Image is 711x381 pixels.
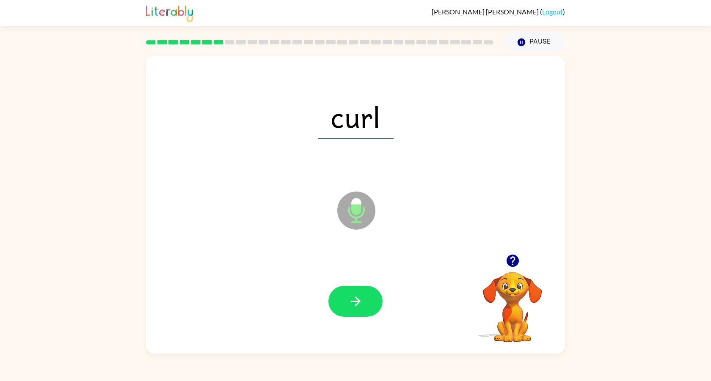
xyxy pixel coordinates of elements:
a: Logout [542,8,563,16]
span: [PERSON_NAME] [PERSON_NAME] [432,8,540,16]
button: Pause [504,33,565,52]
img: Literably [146,3,193,22]
div: ( ) [432,8,565,16]
span: curl [318,95,394,139]
video: Your browser must support playing .mp4 files to use Literably. Please try using another browser. [470,259,555,343]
